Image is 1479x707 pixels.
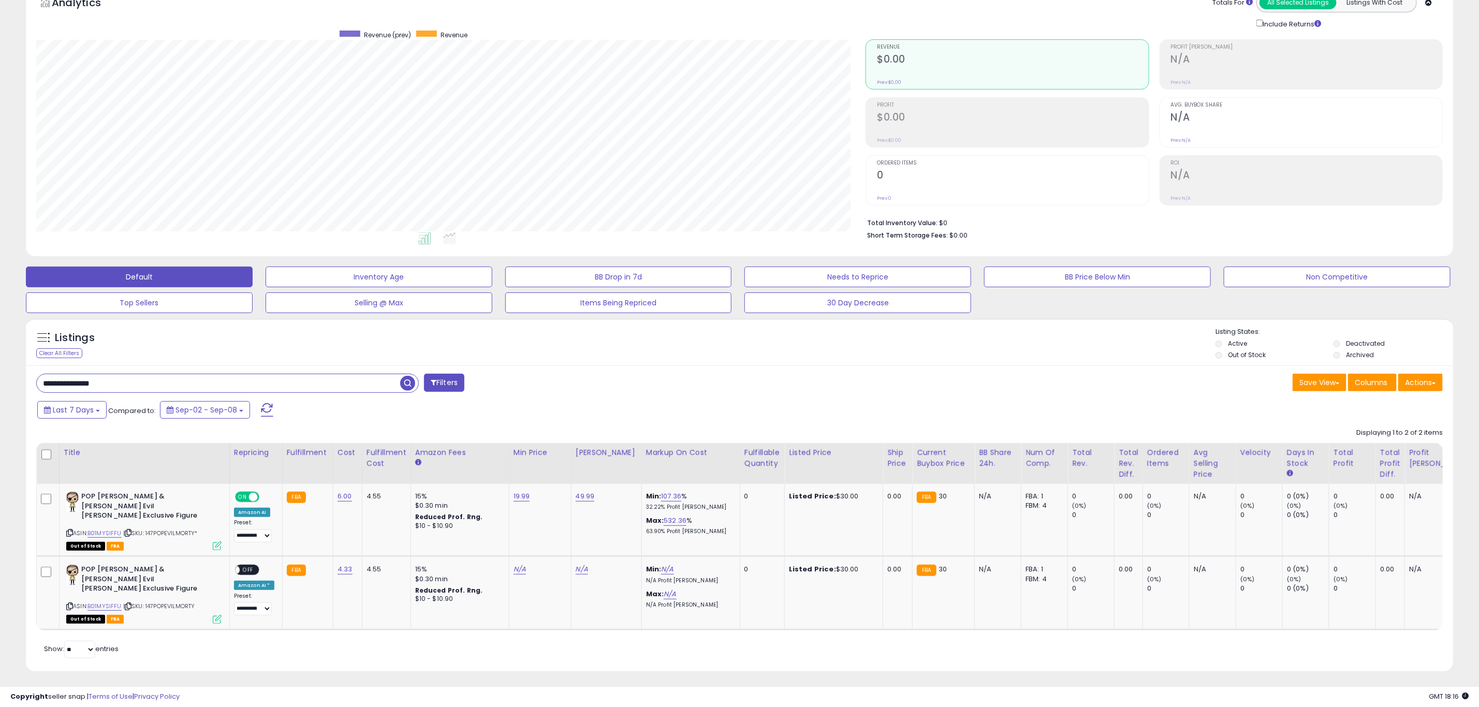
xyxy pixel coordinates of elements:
button: Columns [1348,374,1397,391]
div: ASIN: [66,565,222,622]
div: Preset: [234,519,274,542]
p: 32.22% Profit [PERSON_NAME] [646,504,732,511]
small: (0%) [1072,502,1087,510]
div: 4.55 [367,565,403,574]
div: ASIN: [66,492,222,549]
div: 0 [1240,584,1282,593]
b: Min: [646,564,662,574]
img: 31YKhWvpkCL._SL40_.jpg [66,565,79,585]
div: Fulfillment Cost [367,447,406,469]
div: 0.00 [1119,565,1135,574]
th: The percentage added to the cost of goods (COGS) that forms the calculator for Min & Max prices. [641,443,740,484]
small: FBA [287,492,306,503]
div: N/A [1409,492,1467,501]
div: 0 [1240,510,1282,520]
h5: Listings [55,331,95,345]
div: 0 [1240,565,1282,574]
button: Selling @ Max [266,292,492,313]
a: N/A [664,589,676,599]
p: Listing States: [1216,327,1453,337]
div: Current Buybox Price [917,447,970,469]
div: 0 [1334,510,1375,520]
small: Prev: N/A [1171,79,1191,85]
div: 0 (0%) [1287,584,1329,593]
div: 0 [1072,510,1114,520]
div: 0.00 [1380,492,1397,501]
div: 0 [1240,492,1282,501]
h2: N/A [1171,111,1442,125]
div: Preset: [234,593,274,615]
span: Revenue [877,45,1148,50]
a: 19.99 [514,491,530,502]
div: $10 - $10.90 [415,595,501,603]
div: Num of Comp. [1026,447,1063,469]
span: ON [236,493,249,502]
div: 0.00 [1119,492,1135,501]
div: FBM: 4 [1026,501,1060,510]
small: (0%) [1147,502,1162,510]
div: 0 (0%) [1287,510,1329,520]
b: Max: [646,515,664,525]
div: Amazon AI * [234,581,274,590]
div: 0.00 [887,492,904,501]
div: N/A [1194,565,1228,574]
small: Prev: N/A [1171,195,1191,201]
div: Fulfillment [287,447,329,458]
small: (0%) [1240,502,1255,510]
span: | SKU: 147POPEVILMORTY [123,602,195,610]
li: $0 [867,216,1435,228]
strong: Copyright [10,691,48,701]
a: 49.99 [576,491,595,502]
div: Repricing [234,447,278,458]
div: N/A [1409,565,1467,574]
button: Filters [424,374,464,392]
span: 30 [939,491,947,501]
div: 15% [415,565,501,574]
div: $0.30 min [415,575,501,584]
small: Amazon Fees. [415,458,421,467]
a: B01MYSIFFU [87,602,122,611]
div: 0 [1147,492,1189,501]
small: (0%) [1072,575,1087,583]
p: 63.90% Profit [PERSON_NAME] [646,528,732,535]
button: Items Being Repriced [505,292,732,313]
div: Avg Selling Price [1194,447,1232,480]
a: B01MYSIFFU [87,529,122,538]
div: N/A [979,565,1013,574]
h2: N/A [1171,169,1442,183]
h2: $0.00 [877,111,1148,125]
small: Prev: $0.00 [877,79,901,85]
h2: 0 [877,169,1148,183]
div: $0.30 min [415,501,501,510]
div: $30.00 [789,565,875,574]
b: POP [PERSON_NAME] & [PERSON_NAME] Evil [PERSON_NAME] Exclusive Figure [81,565,207,596]
span: OFF [240,566,256,575]
div: 0 [1147,584,1189,593]
button: Inventory Age [266,267,492,287]
div: Displaying 1 to 2 of 2 items [1356,428,1443,438]
small: (0%) [1147,575,1162,583]
span: Compared to: [108,406,156,416]
div: 0 [1334,492,1375,501]
span: Revenue [441,31,467,39]
p: N/A Profit [PERSON_NAME] [646,577,732,584]
div: Total Profit [1334,447,1371,469]
button: BB Drop in 7d [505,267,732,287]
div: 0 [1072,492,1114,501]
a: 107.36 [661,491,681,502]
button: Sep-02 - Sep-08 [160,401,250,419]
div: 0 [1072,565,1114,574]
span: Profit [PERSON_NAME] [1171,45,1442,50]
button: Default [26,267,253,287]
button: Top Sellers [26,292,253,313]
div: Ordered Items [1147,447,1185,469]
div: FBA: 1 [1026,492,1060,501]
div: 0 [1072,584,1114,593]
div: Include Returns [1249,18,1334,29]
small: FBA [917,565,936,576]
span: | SKU: 147POPEVILMORTY* [123,529,198,537]
span: Avg. Buybox Share [1171,102,1442,108]
small: Prev: $0.00 [877,137,901,143]
small: (0%) [1287,575,1301,583]
div: $30.00 [789,492,875,501]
